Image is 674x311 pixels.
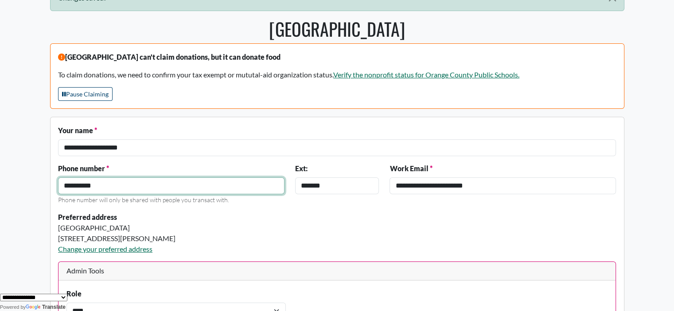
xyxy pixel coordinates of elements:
[58,52,616,62] p: [GEOGRAPHIC_DATA] can't claim donations, but it can donate food
[58,233,379,244] div: [STREET_ADDRESS][PERSON_NAME]
[26,304,42,311] img: Google Translate
[58,163,109,174] label: Phone number
[58,69,616,80] p: To claim donations, we need to confirm your tax exempt or mututal-aid organization status.
[333,70,519,79] a: Verify the nonprofit status for Orange County Public Schools.
[58,125,97,136] label: Your name
[58,262,616,281] div: Admin Tools
[26,304,66,310] a: Translate
[58,223,379,233] div: [GEOGRAPHIC_DATA]
[58,245,152,253] a: Change your preferred address
[390,163,432,174] label: Work Email
[50,18,624,39] h1: [GEOGRAPHIC_DATA]
[295,163,308,174] label: Ext:
[58,196,229,203] small: Phone number will only be shared with people you transact with.
[58,213,117,221] strong: Preferred address
[58,87,113,101] button: Pause Claiming
[66,288,82,299] label: Role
